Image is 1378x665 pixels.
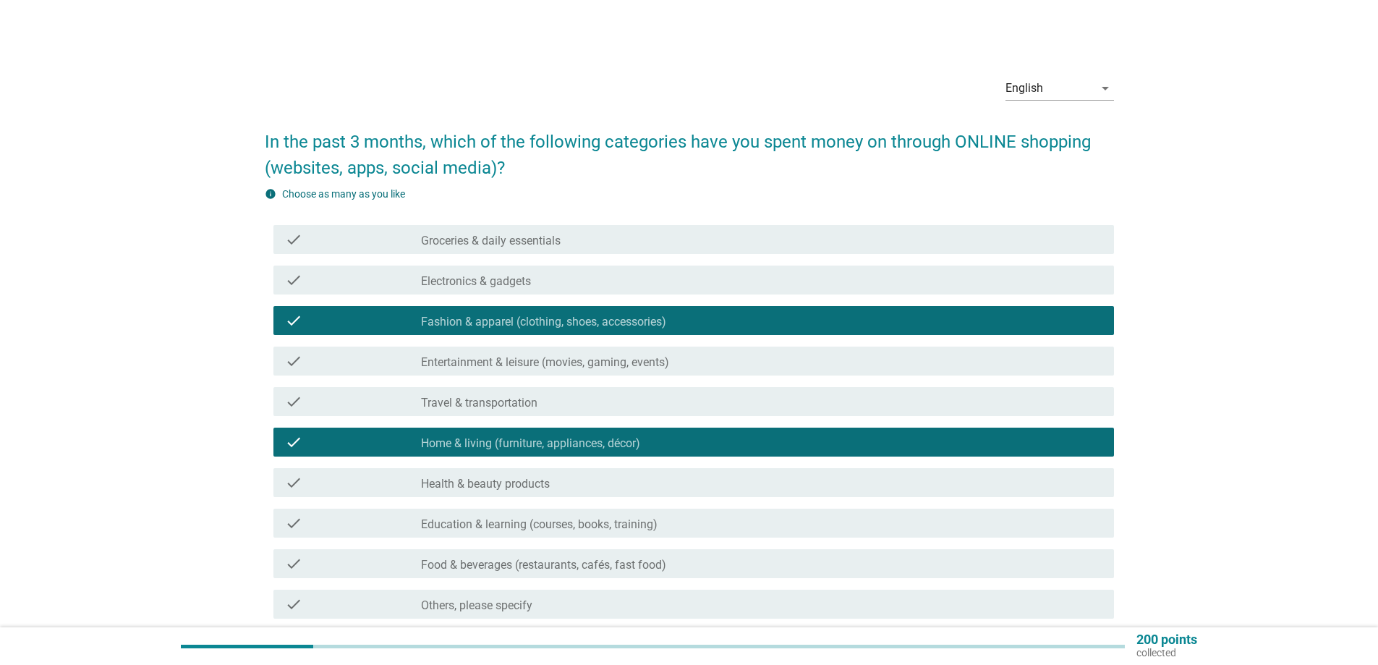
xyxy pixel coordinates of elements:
label: Education & learning (courses, books, training) [421,517,658,532]
p: 200 points [1136,633,1197,646]
i: check [285,352,302,370]
i: check [285,231,302,248]
label: Travel & transportation [421,396,537,410]
label: Entertainment & leisure (movies, gaming, events) [421,355,669,370]
label: Choose as many as you like [282,188,405,200]
i: check [285,312,302,329]
label: Food & beverages (restaurants, cafés, fast food) [421,558,666,572]
label: Electronics & gadgets [421,274,531,289]
i: check [285,514,302,532]
i: check [285,271,302,289]
i: check [285,596,302,613]
label: Home & living (furniture, appliances, décor) [421,436,640,451]
label: Health & beauty products [421,477,550,491]
p: collected [1136,646,1197,659]
label: Others, please specify [421,598,532,613]
label: Groceries & daily essentials [421,234,561,248]
h2: In the past 3 months, which of the following categories have you spent money on through ONLINE sh... [265,114,1114,181]
i: check [285,433,302,451]
i: check [285,555,302,572]
label: Fashion & apparel (clothing, shoes, accessories) [421,315,666,329]
i: info [265,188,276,200]
div: English [1005,82,1043,95]
i: arrow_drop_down [1097,80,1114,97]
i: check [285,393,302,410]
i: check [285,474,302,491]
